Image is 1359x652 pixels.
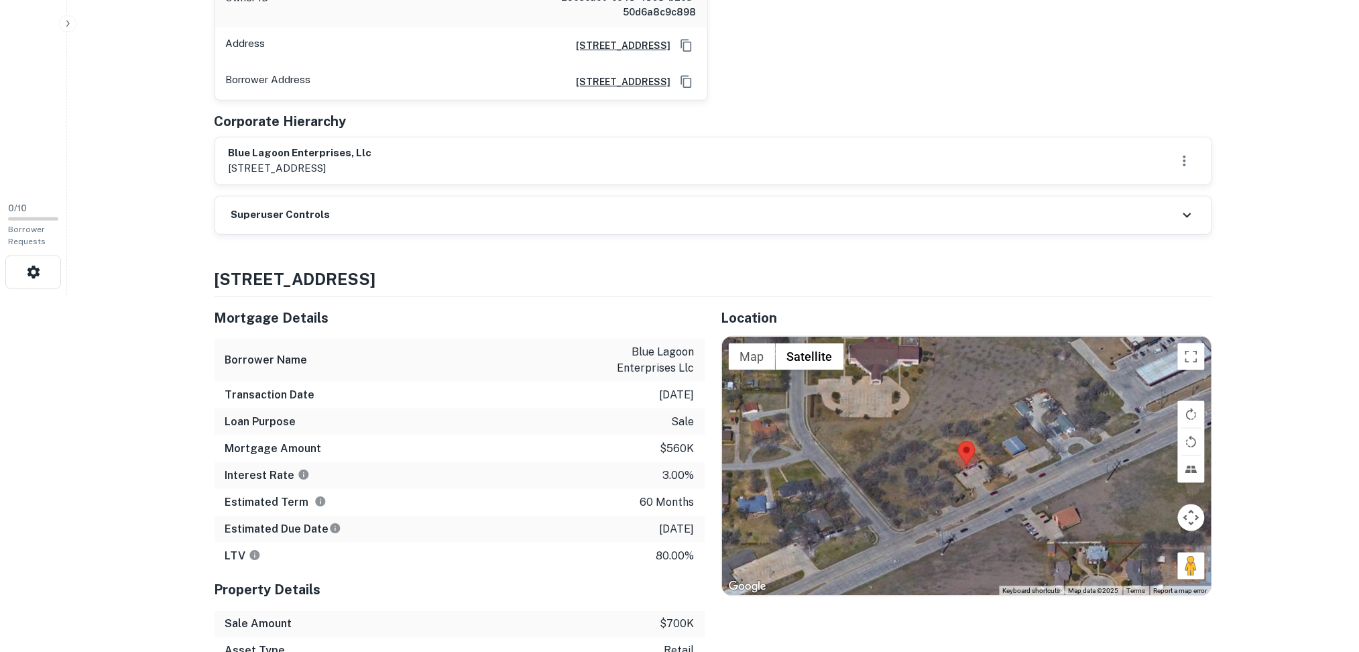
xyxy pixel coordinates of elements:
[215,267,1212,291] h4: [STREET_ADDRESS]
[1178,504,1205,531] button: Map camera controls
[225,414,296,430] h6: Loan Purpose
[225,352,308,368] h6: Borrower Name
[229,160,372,176] p: [STREET_ADDRESS]
[1178,429,1205,455] button: Rotate map counterclockwise
[729,343,776,370] button: Show street map
[676,72,697,92] button: Copy Address
[660,441,695,457] p: $560k
[225,521,341,537] h6: Estimated Due Date
[229,146,372,161] h6: blue lagoon enterprises, llc
[1178,401,1205,428] button: Rotate map clockwise
[566,38,671,53] a: [STREET_ADDRESS]
[1178,553,1205,580] button: Drag Pegman onto the map to open Street View
[574,344,695,376] p: blue lagoon enterprises llc
[225,387,315,403] h6: Transaction Date
[663,468,695,484] p: 3.00%
[1069,588,1119,595] span: Map data ©2025
[1292,545,1359,609] iframe: Chat Widget
[329,523,341,535] svg: Estimate is based on a standard schedule for this type of loan.
[1154,588,1207,595] a: Report a map error
[231,207,331,223] h6: Superuser Controls
[298,469,310,481] svg: The interest rates displayed on the website are for informational purposes only and may be report...
[656,548,695,564] p: 80.00%
[1127,588,1146,595] a: Terms
[725,578,770,596] a: Open this area in Google Maps (opens a new window)
[215,111,347,131] h5: Corporate Hierarchy
[640,494,695,510] p: 60 months
[226,36,265,56] p: Address
[225,616,292,633] h6: Sale Amount
[225,441,322,457] h6: Mortgage Amount
[660,387,695,403] p: [DATE]
[660,616,695,633] p: $700k
[660,521,695,537] p: [DATE]
[776,343,844,370] button: Show satellite imagery
[225,494,327,510] h6: Estimated Term
[1178,343,1205,370] button: Toggle fullscreen view
[721,308,1212,328] h5: Location
[8,225,46,246] span: Borrower Requests
[725,578,770,596] img: Google
[226,72,311,92] p: Borrower Address
[8,203,27,213] span: 0 / 10
[672,414,695,430] p: sale
[566,74,671,89] a: [STREET_ADDRESS]
[225,548,261,564] h6: LTV
[249,549,261,561] svg: LTVs displayed on the website are for informational purposes only and may be reported incorrectly...
[1178,456,1205,483] button: Tilt map
[225,468,310,484] h6: Interest Rate
[676,36,697,56] button: Copy Address
[215,580,705,600] h5: Property Details
[314,496,327,508] svg: Term is based on a standard schedule for this type of loan.
[215,308,705,328] h5: Mortgage Details
[1003,587,1061,596] button: Keyboard shortcuts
